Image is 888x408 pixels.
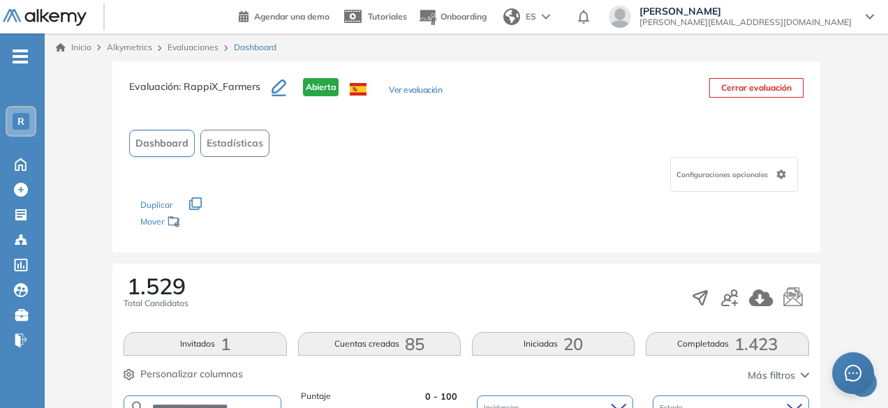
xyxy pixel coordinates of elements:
[129,130,195,157] button: Dashboard
[140,199,172,210] span: Duplicar
[845,365,861,381] span: message
[748,368,795,383] span: Más filtros
[3,9,87,27] img: Logo
[200,130,269,157] button: Estadísticas
[124,332,286,356] button: Invitados1
[107,42,152,52] span: Alkymetrics
[127,275,186,297] span: 1.529
[389,84,442,98] button: Ver evaluación
[168,42,219,52] a: Evaluaciones
[425,390,457,403] span: 0 - 100
[129,78,272,107] h3: Evaluación
[298,332,461,356] button: Cuentas creadas85
[418,2,487,32] button: Onboarding
[301,390,331,403] span: Puntaje
[140,367,243,381] span: Personalizar columnas
[124,367,243,381] button: Personalizar columnas
[303,78,339,96] span: Abierta
[670,157,798,192] div: Configuraciones opcionales
[441,11,487,22] span: Onboarding
[350,83,367,96] img: ESP
[639,6,852,17] span: [PERSON_NAME]
[56,41,91,54] a: Inicio
[179,80,260,93] span: : RappiX_Farmers
[234,41,276,54] span: Dashboard
[135,136,188,151] span: Dashboard
[472,332,635,356] button: Iniciadas20
[140,210,280,236] div: Mover
[13,55,28,58] i: -
[17,116,24,127] span: R
[503,8,520,25] img: world
[239,7,330,24] a: Agendar una demo
[709,78,804,98] button: Cerrar evaluación
[526,10,536,23] span: ES
[748,368,809,383] button: Más filtros
[639,17,852,28] span: [PERSON_NAME][EMAIL_ADDRESS][DOMAIN_NAME]
[207,136,263,151] span: Estadísticas
[676,169,771,180] span: Configuraciones opcionales
[646,332,808,356] button: Completadas1.423
[368,11,407,22] span: Tutoriales
[254,11,330,22] span: Agendar una demo
[124,297,188,310] span: Total Candidatos
[542,14,550,20] img: arrow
